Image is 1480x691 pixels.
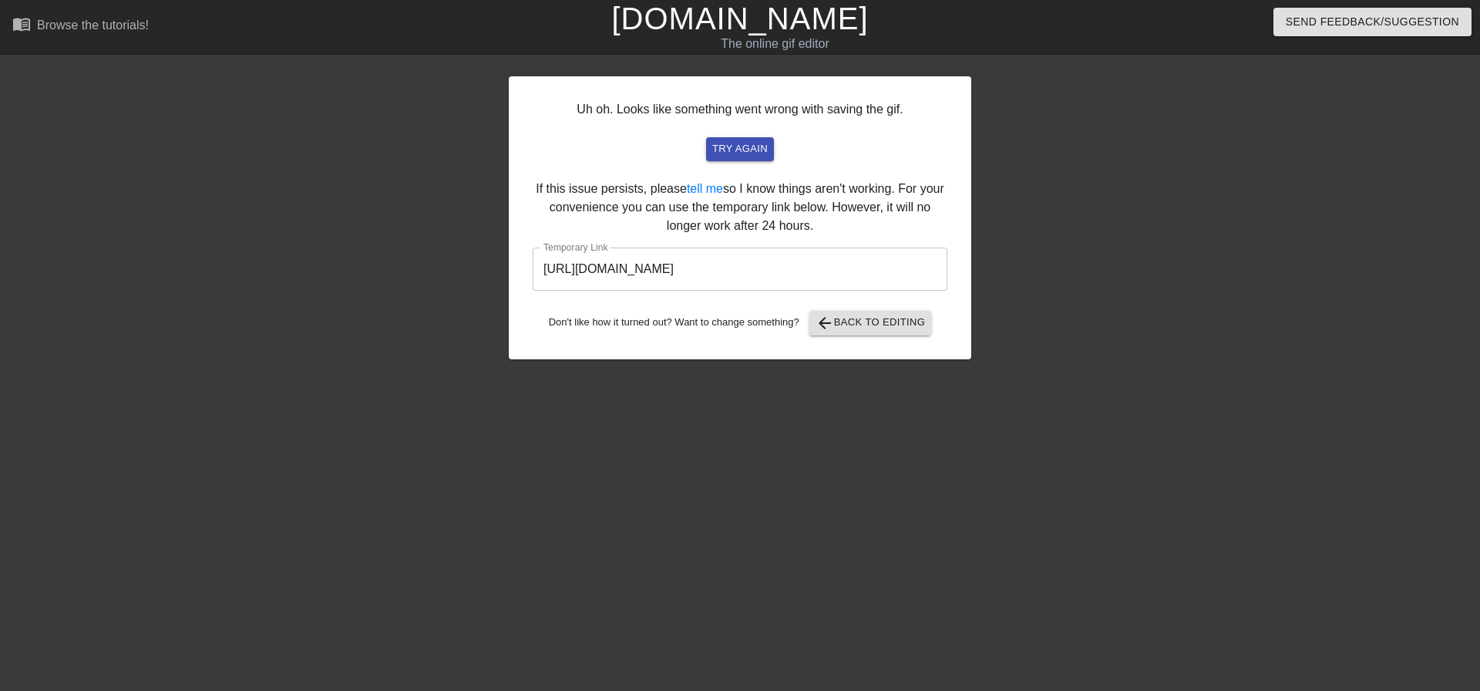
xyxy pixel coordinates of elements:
[37,19,149,32] div: Browse the tutorials!
[509,76,971,359] div: Uh oh. Looks like something went wrong with saving the gif. If this issue persists, please so I k...
[706,137,774,161] button: try again
[533,311,947,335] div: Don't like how it turned out? Want to change something?
[611,2,868,35] a: [DOMAIN_NAME]
[816,314,834,332] span: arrow_back
[501,35,1049,53] div: The online gif editor
[712,140,768,158] span: try again
[1286,12,1459,32] span: Send Feedback/Suggestion
[12,15,149,39] a: Browse the tutorials!
[12,15,31,33] span: menu_book
[816,314,926,332] span: Back to Editing
[533,248,947,291] input: bare
[687,182,723,195] a: tell me
[809,311,932,335] button: Back to Editing
[1273,8,1472,36] button: Send Feedback/Suggestion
